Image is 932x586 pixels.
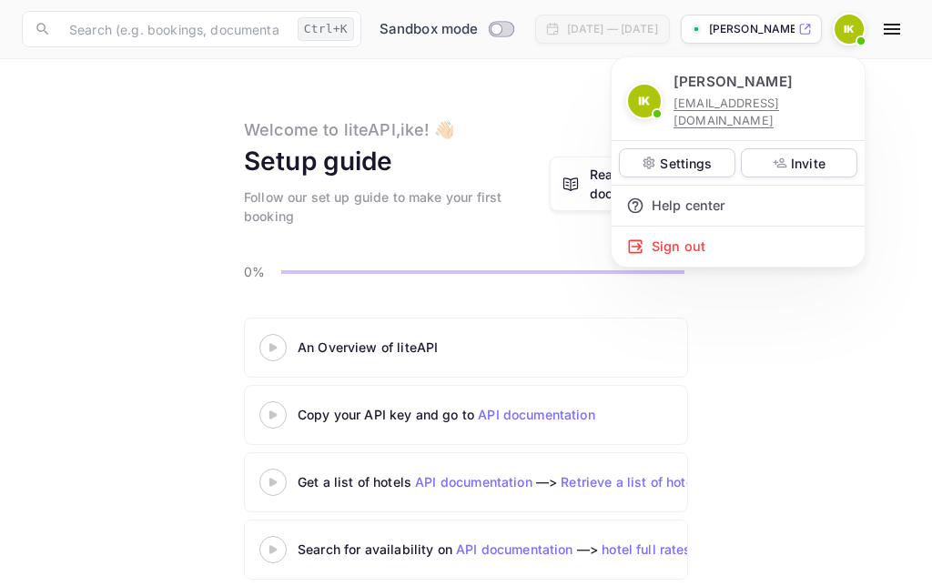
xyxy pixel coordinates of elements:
p: Settings [660,154,712,173]
img: ike khan [628,85,661,117]
div: Help center [612,186,865,226]
div: Sign out [612,227,865,267]
p: Invite [791,154,826,173]
p: [PERSON_NAME] [674,72,793,93]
